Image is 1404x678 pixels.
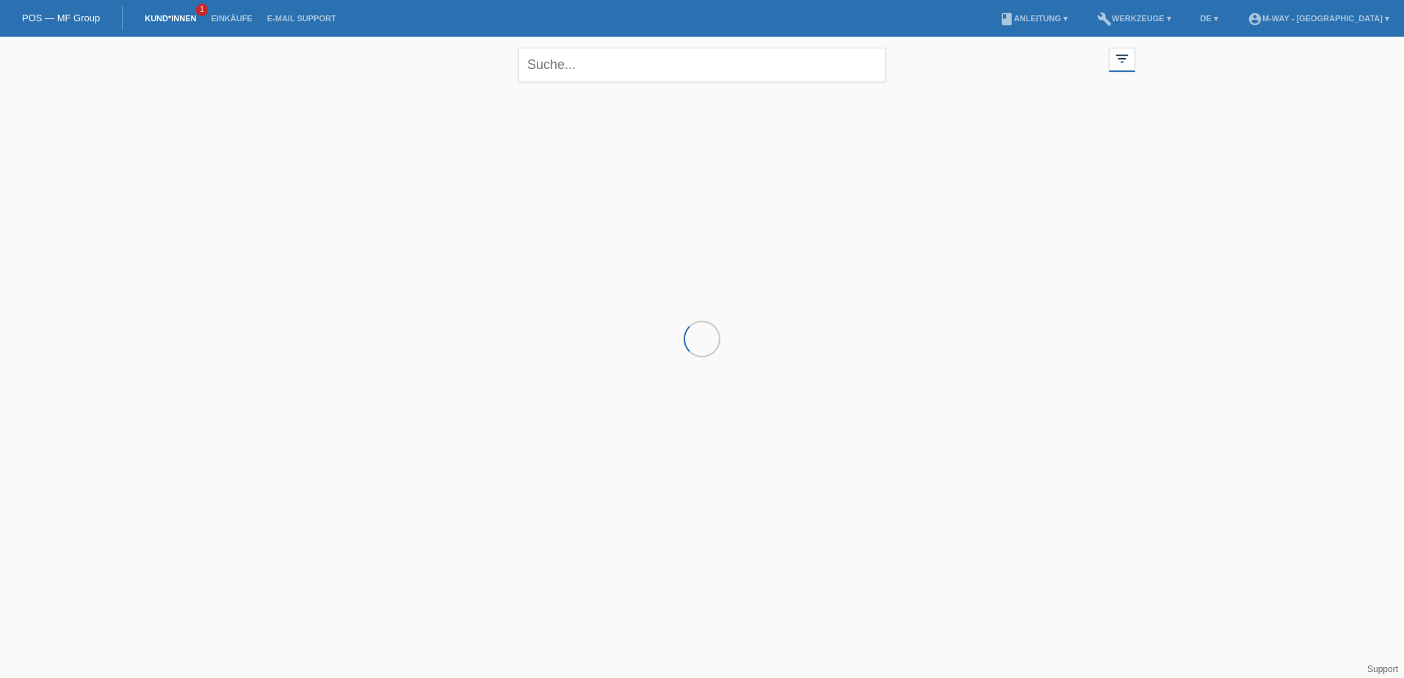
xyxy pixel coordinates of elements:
a: buildWerkzeuge ▾ [1090,14,1179,23]
a: bookAnleitung ▾ [992,14,1075,23]
i: filter_list [1114,51,1130,67]
a: POS — MF Group [22,12,100,23]
a: Support [1367,664,1398,674]
a: account_circlem-way - [GEOGRAPHIC_DATA] ▾ [1240,14,1397,23]
a: Einkäufe [203,14,259,23]
a: DE ▾ [1193,14,1226,23]
input: Suche... [518,48,886,82]
i: build [1097,12,1112,26]
a: Kund*innen [137,14,203,23]
i: account_circle [1248,12,1262,26]
a: E-Mail Support [260,14,344,23]
i: book [999,12,1014,26]
span: 1 [196,4,208,16]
